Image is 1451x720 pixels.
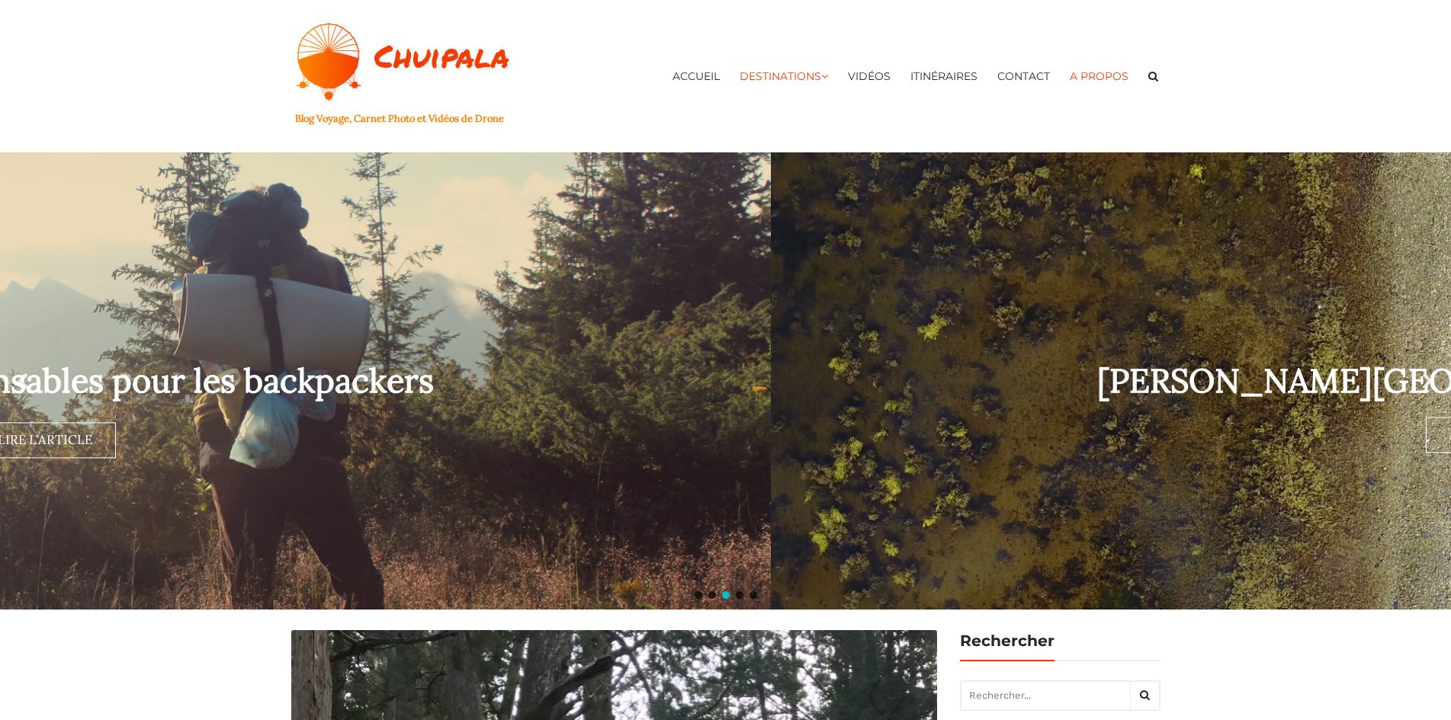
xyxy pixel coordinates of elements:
a: Itinéraires [903,57,985,95]
img: Chuipala Blog Voyage, Carnet photo et vidéos de drone [291,19,520,104]
a: Destinations [732,57,836,95]
a: Accueil [665,57,727,95]
a: Vidéos [840,57,898,95]
img: previous arrow [11,369,36,393]
h1: Blog Voyage, Carnet Photo et Vidéos de Drone [295,112,520,126]
div: Raja Ampat : un paradis sur terre (&#8230; quand la météo est d&#8217;accord) [736,591,743,599]
input: Rechercher... [960,680,1160,711]
a: Contact [990,57,1058,95]
div: 10 accessoires indispensables pour les backpackers [708,591,716,599]
a: A propos [1062,57,1136,95]
h4: Rechercher [960,630,1055,661]
div: Ross Occidental : entre les lacs, les montagnes et la mer [722,591,730,599]
a: Blog Voyage, Carnet Photo et Vidéos de Drone [291,19,520,133]
div: Nara : Love is the warmest color &#8230; [750,591,757,599]
img: next arrow [1415,369,1440,393]
div: Sud Lipez, Salar d’Uyuni, Tupiza : Roadtrip en Bolivie [695,591,702,599]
